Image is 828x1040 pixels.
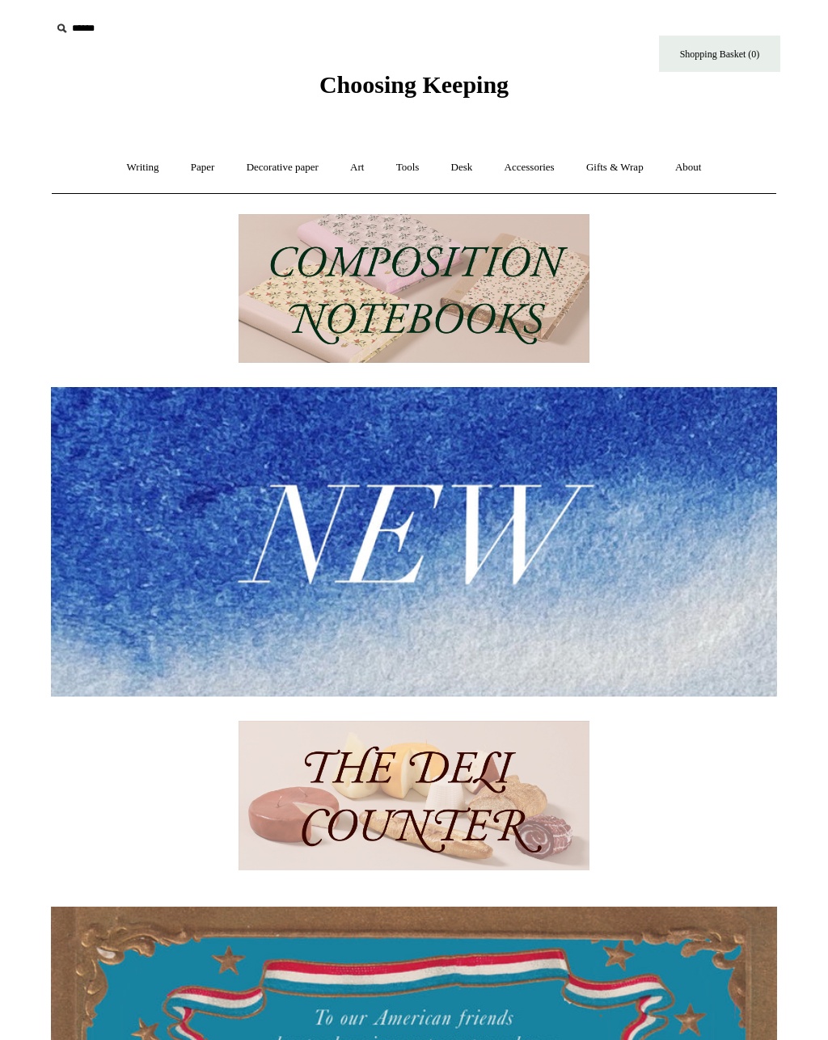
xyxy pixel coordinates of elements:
[112,146,174,189] a: Writing
[336,146,378,189] a: Art
[239,721,589,870] img: The Deli Counter
[490,146,569,189] a: Accessories
[239,214,589,364] img: 202302 Composition ledgers.jpg__PID:69722ee6-fa44-49dd-a067-31375e5d54ec
[661,146,716,189] a: About
[319,84,509,95] a: Choosing Keeping
[659,36,780,72] a: Shopping Basket (0)
[51,387,777,696] img: New.jpg__PID:f73bdf93-380a-4a35-bcfe-7823039498e1
[232,146,333,189] a: Decorative paper
[437,146,488,189] a: Desk
[382,146,434,189] a: Tools
[176,146,230,189] a: Paper
[319,71,509,98] span: Choosing Keeping
[572,146,658,189] a: Gifts & Wrap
